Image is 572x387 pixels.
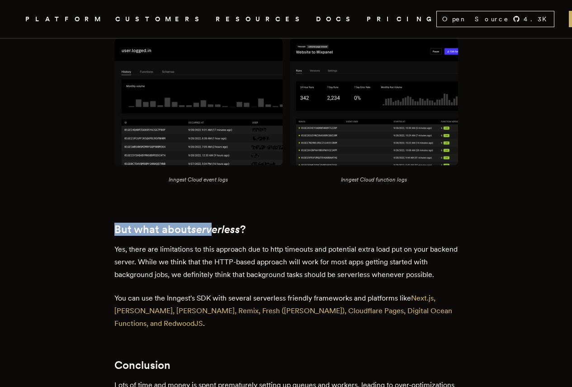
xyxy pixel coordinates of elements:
[114,243,458,281] p: Yes, there are limitations to this approach due to http timeouts and potential extra load put on ...
[114,359,458,372] h2: Conclusion
[290,39,458,165] img: Screenshot showing Inngest Cloud's function logs
[114,176,283,183] p: Inngest Cloud event logs
[114,39,283,165] img: Screenshot showing Inngest Cloud's event logs
[316,14,356,25] a: DOCS
[25,14,104,25] button: PLATFORM
[216,14,305,25] button: RESOURCES
[367,14,436,25] a: PRICING
[115,14,205,25] a: CUSTOMERS
[191,223,240,236] em: serverless
[442,14,509,24] span: Open Source
[290,176,458,183] p: Inngest Cloud function logs
[114,294,452,328] a: Next.js, [PERSON_NAME], [PERSON_NAME], Remix, Fresh ([PERSON_NAME]), Cloudflare Pages, Digital Oc...
[524,14,552,24] span: 4.3 K
[114,292,458,330] p: You can use the Inngest's SDK with several serverless friendly frameworks and platforms like .
[114,223,458,236] h2: But what about ?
